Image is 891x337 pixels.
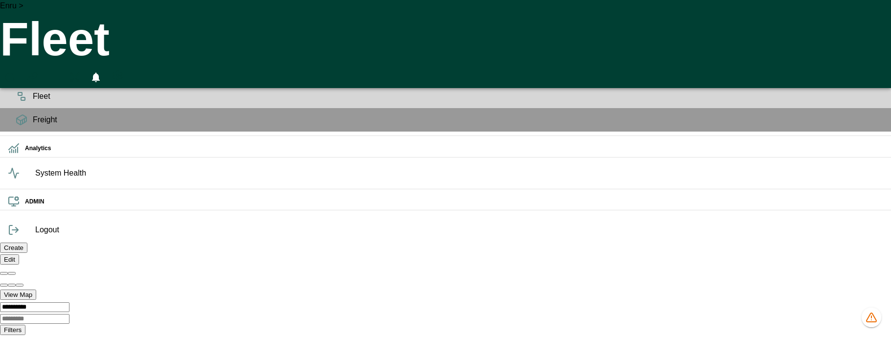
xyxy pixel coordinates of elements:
label: Create [4,244,23,251]
span: Fleet [33,90,883,102]
label: Edit [4,256,15,263]
button: Collapse all [8,272,16,275]
button: 1075 data issues [862,308,881,327]
button: Manual Assignment [23,67,41,88]
button: Preferences [109,67,126,84]
svg: Preferences [112,69,123,81]
button: Zoom to fit [16,284,23,287]
button: Zoom out [8,284,16,287]
button: Fullscreen [67,67,83,88]
button: HomeTime Editor [45,67,63,88]
label: View Map [4,291,32,298]
span: Freight [33,114,883,126]
span: System Health [35,167,883,179]
label: Filters [4,326,22,334]
span: Logout [35,224,883,236]
h6: ADMIN [25,197,883,206]
h6: Analytics [25,144,883,153]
